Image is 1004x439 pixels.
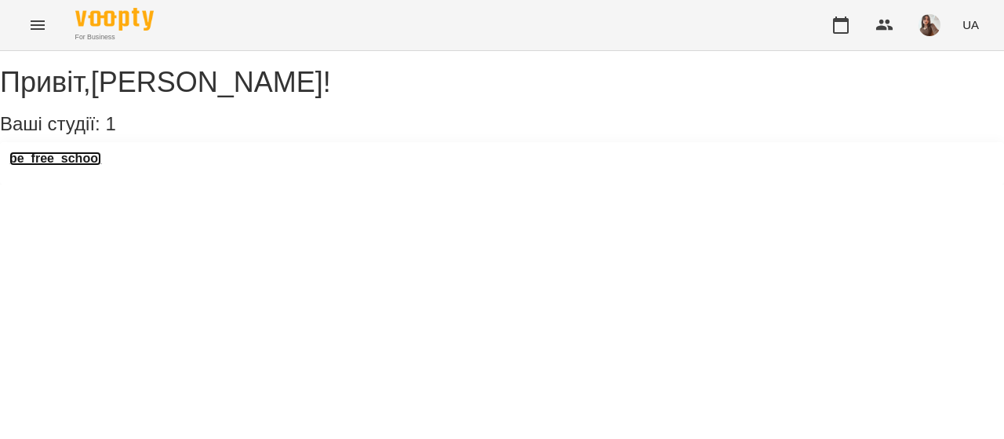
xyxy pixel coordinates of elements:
[75,32,154,42] span: For Business
[105,113,115,134] span: 1
[919,14,940,36] img: e785d2f60518c4d79e432088573c6b51.jpg
[956,10,985,39] button: UA
[962,16,979,33] span: UA
[19,6,56,44] button: Menu
[9,152,101,166] a: be_free_school
[75,8,154,31] img: Voopty Logo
